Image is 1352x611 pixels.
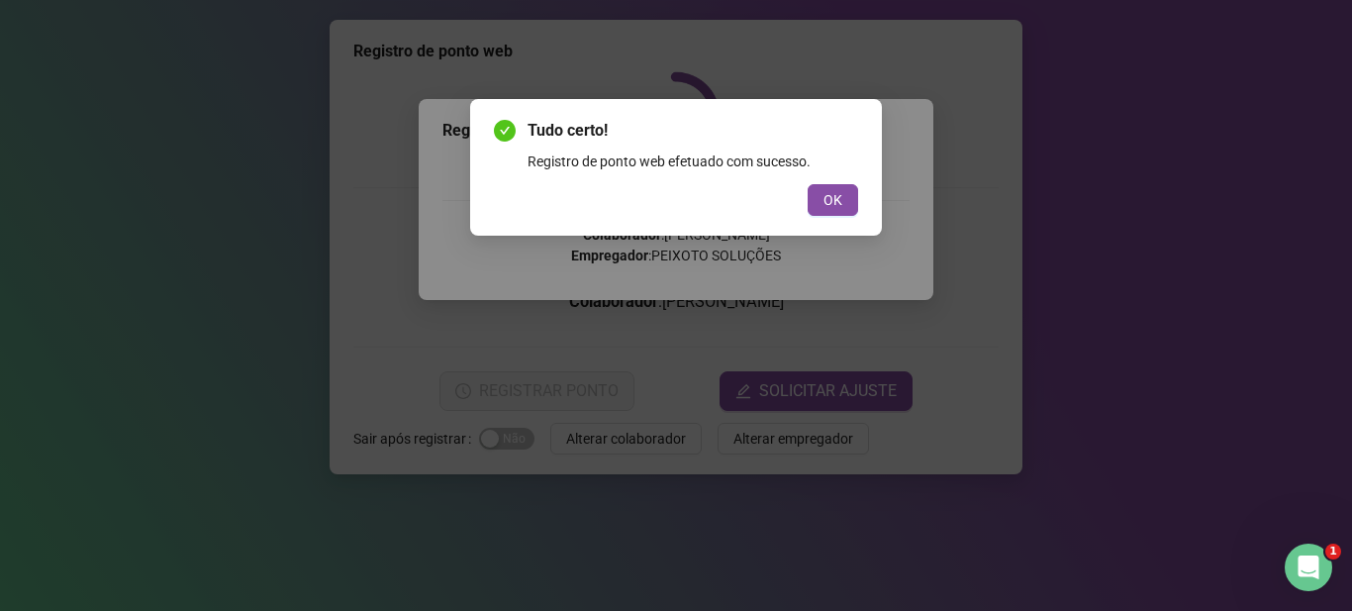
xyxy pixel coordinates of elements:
iframe: Intercom live chat [1285,544,1332,591]
button: OK [808,184,858,216]
div: Registro de ponto web efetuado com sucesso. [528,151,858,172]
span: Tudo certo! [528,119,858,143]
span: OK [823,189,842,211]
span: 1 [1325,544,1341,560]
span: check-circle [494,120,516,142]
